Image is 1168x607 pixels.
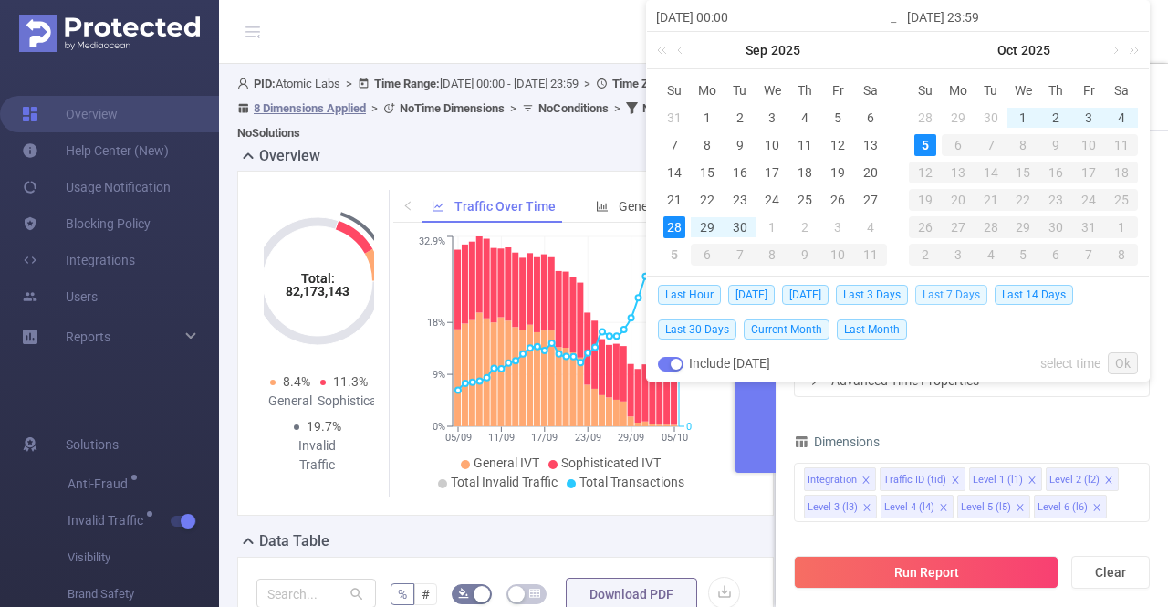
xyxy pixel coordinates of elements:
[66,319,110,355] a: Reports
[909,244,942,266] div: 2
[686,373,709,385] tspan: 1.5M
[663,134,685,156] div: 7
[909,82,942,99] span: Su
[1007,162,1040,183] div: 15
[957,495,1030,518] li: Level 5 (l5)
[909,216,942,238] div: 26
[794,216,816,238] div: 2
[1007,189,1040,211] div: 22
[1039,104,1072,131] td: October 2, 2025
[1007,104,1040,131] td: October 1, 2025
[1039,159,1072,186] td: October 16, 2025
[788,159,821,186] td: September 18, 2025
[975,216,1007,238] div: 28
[691,104,724,131] td: September 1, 2025
[942,82,975,99] span: Mo
[724,77,756,104] th: Tue
[821,241,854,268] td: October 10, 2025
[433,369,445,381] tspan: 9%
[854,131,887,159] td: September 13, 2025
[907,6,1140,28] input: End date
[854,186,887,214] td: September 27, 2025
[419,236,445,248] tspan: 32.9%
[663,189,685,211] div: 21
[1105,104,1138,131] td: October 4, 2025
[374,77,440,90] b: Time Range:
[691,244,724,266] div: 6
[756,104,789,131] td: September 3, 2025
[1072,104,1105,131] td: October 3, 2025
[642,101,690,115] b: No Filters
[860,134,881,156] div: 13
[942,241,975,268] td: November 3, 2025
[909,159,942,186] td: October 12, 2025
[724,159,756,186] td: September 16, 2025
[1072,162,1105,183] div: 17
[788,214,821,241] td: October 2, 2025
[1072,244,1105,266] div: 7
[854,104,887,131] td: September 6, 2025
[22,242,135,278] a: Integrations
[860,162,881,183] div: 20
[1007,159,1040,186] td: October 15, 2025
[862,503,871,514] i: icon: close
[658,77,691,104] th: Sun
[1007,241,1040,268] td: November 5, 2025
[744,32,769,68] a: Sep
[975,241,1007,268] td: November 4, 2025
[1045,107,1067,129] div: 2
[433,421,445,433] tspan: 0%
[808,468,857,492] div: Integration
[942,214,975,241] td: October 27, 2025
[1105,216,1138,238] div: 1
[860,189,881,211] div: 27
[1039,77,1072,104] th: Thu
[1007,186,1040,214] td: October 22, 2025
[729,107,751,129] div: 2
[66,426,119,463] span: Solutions
[821,104,854,131] td: September 5, 2025
[729,216,751,238] div: 30
[761,134,783,156] div: 10
[942,159,975,186] td: October 13, 2025
[402,200,413,211] i: icon: left
[1039,82,1072,99] span: Th
[909,241,942,268] td: November 2, 2025
[658,186,691,214] td: September 21, 2025
[756,186,789,214] td: September 24, 2025
[531,432,558,444] tspan: 17/09
[909,162,942,183] div: 12
[756,82,789,99] span: We
[237,78,254,89] i: icon: user
[1007,134,1040,156] div: 8
[909,189,942,211] div: 19
[942,186,975,214] td: October 20, 2025
[942,162,975,183] div: 13
[254,77,276,90] b: PID:
[1046,467,1119,491] li: Level 2 (l2)
[914,107,936,129] div: 28
[1039,134,1072,156] div: 9
[318,392,371,411] div: Sophisticated
[663,244,685,266] div: 5
[909,104,942,131] td: September 28, 2025
[1072,241,1105,268] td: November 7, 2025
[788,186,821,214] td: September 25, 2025
[1007,216,1040,238] div: 29
[1105,77,1138,104] th: Sat
[975,77,1007,104] th: Tue
[788,241,821,268] td: October 9, 2025
[951,476,960,487] i: icon: close
[861,476,871,487] i: icon: close
[1007,82,1040,99] span: We
[756,77,789,104] th: Wed
[1039,131,1072,159] td: October 9, 2025
[658,131,691,159] td: September 7, 2025
[969,467,1042,491] li: Level 1 (l1)
[854,244,887,266] div: 11
[1072,82,1105,99] span: Fr
[1072,134,1105,156] div: 10
[1105,186,1138,214] td: October 25, 2025
[1105,134,1138,156] div: 11
[1039,241,1072,268] td: November 6, 2025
